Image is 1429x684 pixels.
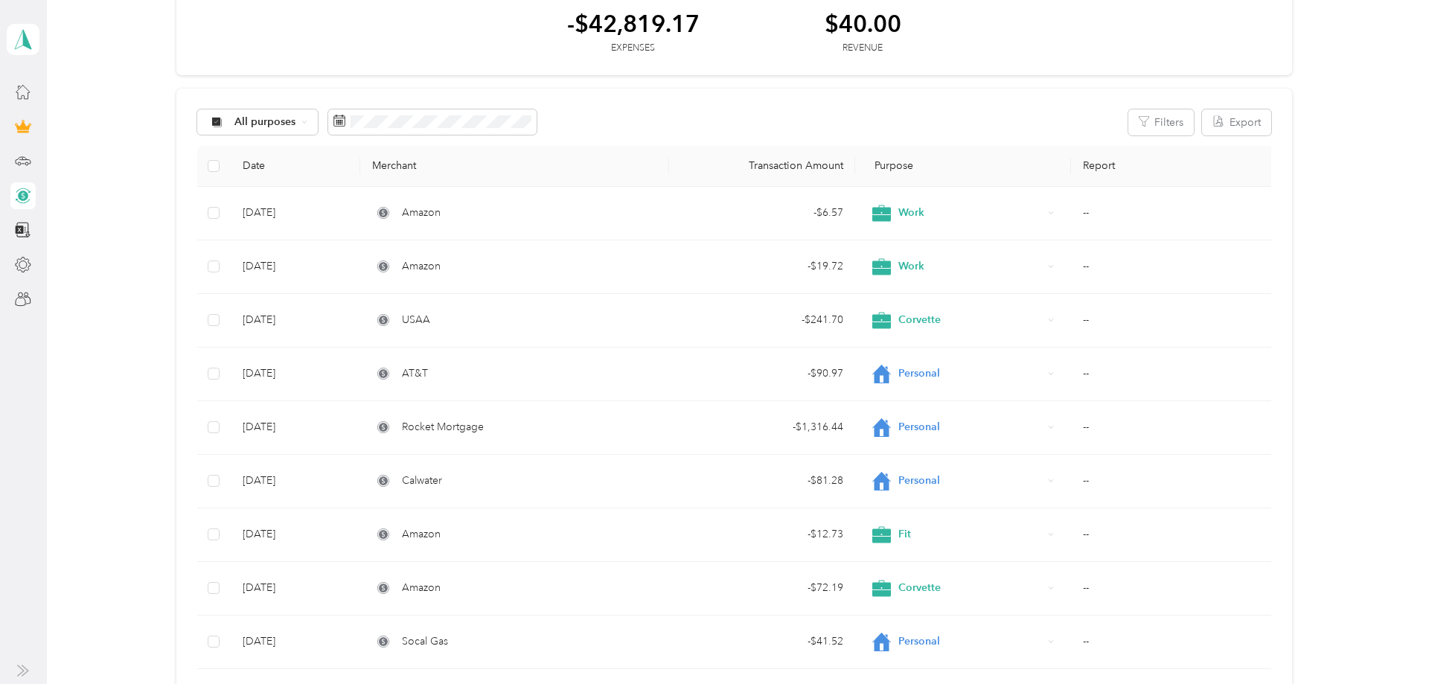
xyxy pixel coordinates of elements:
div: - $81.28 [681,473,843,489]
div: - $72.19 [681,580,843,596]
th: Merchant [360,146,669,187]
div: $40.00 [825,10,901,36]
td: [DATE] [231,187,360,240]
td: -- [1071,294,1277,348]
div: - $241.70 [681,312,843,328]
td: -- [1071,455,1277,508]
td: -- [1071,187,1277,240]
button: Filters [1128,109,1194,135]
td: -- [1071,348,1277,401]
div: - $12.73 [681,526,843,543]
div: Expenses [567,42,700,55]
div: - $6.57 [681,205,843,221]
button: Export [1202,109,1271,135]
span: Personal [898,365,1043,382]
span: Amazon [402,526,441,543]
span: Amazon [402,580,441,596]
div: - $90.97 [681,365,843,382]
span: Work [898,205,1043,221]
span: Purpose [867,159,914,172]
span: Corvette [898,312,1043,328]
td: -- [1071,401,1277,455]
td: [DATE] [231,294,360,348]
div: Revenue [825,42,901,55]
span: Work [898,258,1043,275]
span: Calwater [402,473,442,489]
td: [DATE] [231,348,360,401]
div: - $1,316.44 [681,419,843,435]
div: - $41.52 [681,633,843,650]
td: [DATE] [231,401,360,455]
div: - $19.72 [681,258,843,275]
span: Fit [898,526,1043,543]
td: -- [1071,508,1277,562]
td: -- [1071,562,1277,616]
span: Corvette [898,580,1043,596]
span: USAA [402,312,430,328]
span: Amazon [402,205,441,221]
span: All purposes [234,117,296,127]
th: Transaction Amount [669,146,854,187]
td: -- [1071,240,1277,294]
th: Date [231,146,360,187]
td: [DATE] [231,508,360,562]
td: -- [1071,616,1277,669]
span: Socal Gas [402,633,448,650]
iframe: Everlance-gr Chat Button Frame [1346,601,1429,684]
div: -$42,819.17 [567,10,700,36]
span: Personal [898,473,1043,489]
td: [DATE] [231,562,360,616]
span: Personal [898,419,1043,435]
td: [DATE] [231,455,360,508]
span: Personal [898,633,1043,650]
td: [DATE] [231,240,360,294]
th: Report [1071,146,1277,187]
span: Amazon [402,258,441,275]
span: Rocket Mortgage [402,419,484,435]
td: [DATE] [231,616,360,669]
span: AT&T [402,365,428,382]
